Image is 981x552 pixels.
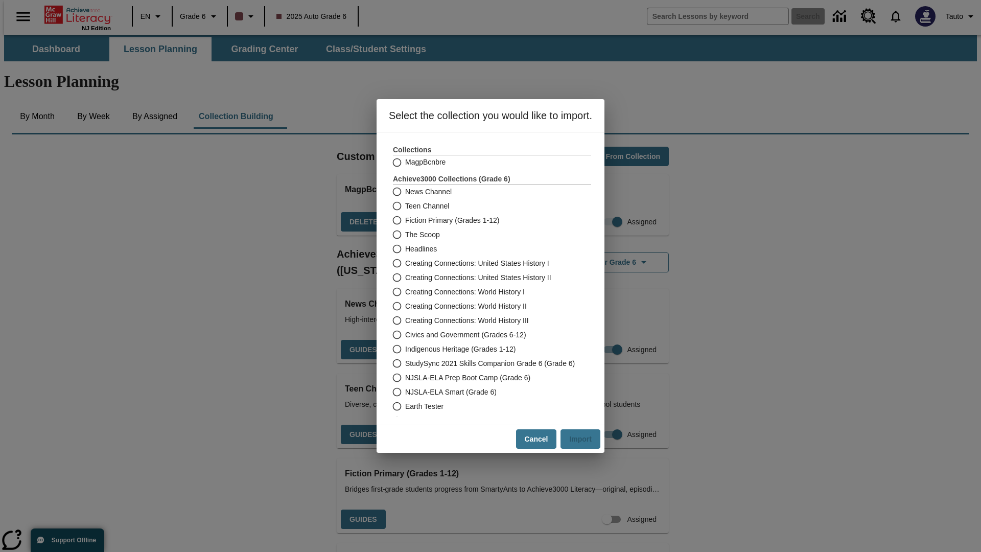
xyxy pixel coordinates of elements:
[405,258,549,269] span: Creating Connections: United States History I
[405,215,499,226] span: Fiction Primary (Grades 1-12)
[405,315,529,326] span: Creating Connections: World History III
[405,401,443,412] span: Earth Tester
[405,201,449,212] span: Teen Channel
[516,429,557,449] button: Cancel
[405,229,440,240] span: The Scoop
[405,287,525,297] span: Creating Connections: World History I
[405,157,446,168] span: MagpBcnbre
[405,344,516,355] span: Indigenous Heritage (Grades 1-12)
[405,387,497,398] span: NJSLA-ELA Smart (Grade 6)
[405,301,527,312] span: Creating Connections: World History II
[405,272,551,283] span: Creating Connections: United States History II
[405,187,452,197] span: News Channel
[393,145,591,155] h3: Collections
[405,330,526,340] span: Civics and Government (Grades 6-12)
[405,358,575,369] span: StudySync 2021 Skills Companion Grade 6 (Grade 6)
[377,99,604,132] h6: Select the collection you would like to import.
[405,373,530,383] span: NJSLA-ELA Prep Boot Camp (Grade 6)
[405,244,437,255] span: Headlines
[393,174,591,184] h3: Achieve3000 Collections (Grade 6 )
[405,416,480,426] span: Civics and Government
